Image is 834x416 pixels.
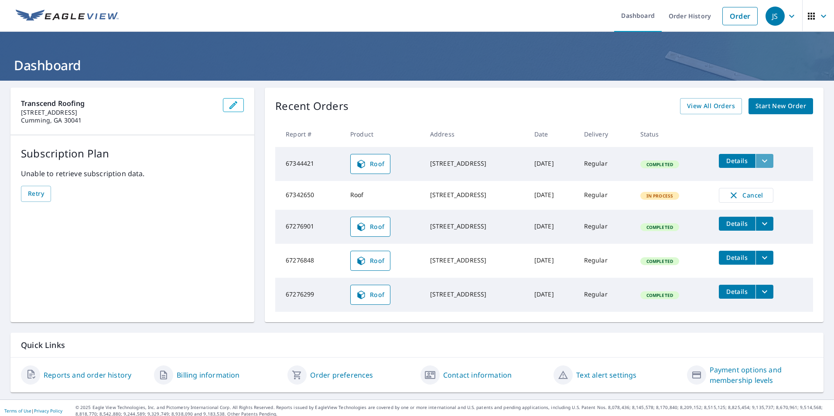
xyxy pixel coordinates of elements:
h1: Dashboard [10,56,824,74]
td: [DATE] [527,147,577,181]
a: Billing information [177,370,239,380]
span: Details [724,219,750,228]
div: JS [766,7,785,26]
p: | [4,408,62,413]
td: Roof [343,181,423,210]
td: Regular [577,210,633,244]
p: Cumming, GA 30041 [21,116,216,124]
p: Subscription Plan [21,146,244,161]
a: Contact information [443,370,512,380]
a: Text alert settings [576,370,636,380]
th: Delivery [577,121,633,147]
span: Roof [356,159,385,169]
p: Quick Links [21,340,813,351]
td: 67276901 [275,210,343,244]
div: [STREET_ADDRESS] [430,159,520,168]
a: Terms of Use [4,408,31,414]
span: Roof [356,222,385,232]
a: Order [722,7,758,25]
a: Privacy Policy [34,408,62,414]
span: Roof [356,256,385,266]
a: Roof [350,285,390,305]
span: Details [724,287,750,296]
span: Completed [641,224,678,230]
img: EV Logo [16,10,119,23]
button: detailsBtn-67344421 [719,154,755,168]
div: [STREET_ADDRESS] [430,191,520,199]
p: Recent Orders [275,98,349,114]
a: Payment options and membership levels [710,365,813,385]
a: Roof [350,154,390,174]
div: [STREET_ADDRESS] [430,222,520,231]
td: 67344421 [275,147,343,181]
a: Reports and order history [44,370,131,380]
button: detailsBtn-67276848 [719,251,755,265]
a: Roof [350,217,390,237]
td: [DATE] [527,278,577,312]
span: Retry [28,188,44,199]
button: Retry [21,186,51,202]
button: filesDropdownBtn-67276299 [755,285,773,299]
div: [STREET_ADDRESS] [430,256,520,265]
button: filesDropdownBtn-67276901 [755,217,773,231]
span: Completed [641,292,678,298]
span: Details [724,157,750,165]
td: Regular [577,181,633,210]
th: Status [633,121,712,147]
td: Regular [577,147,633,181]
a: Roof [350,251,390,271]
span: Completed [641,161,678,167]
td: [DATE] [527,210,577,244]
a: Order preferences [310,370,373,380]
button: Cancel [719,188,773,203]
td: Regular [577,244,633,278]
button: filesDropdownBtn-67276848 [755,251,773,265]
span: Completed [641,258,678,264]
button: filesDropdownBtn-67344421 [755,154,773,168]
td: 67276299 [275,278,343,312]
button: detailsBtn-67276299 [719,285,755,299]
td: [DATE] [527,181,577,210]
a: View All Orders [680,98,742,114]
td: 67342650 [275,181,343,210]
p: Unable to retrieve subscription data. [21,168,244,179]
td: [DATE] [527,244,577,278]
span: Details [724,253,750,262]
th: Report # [275,121,343,147]
span: Start New Order [755,101,806,112]
th: Date [527,121,577,147]
span: Cancel [728,190,764,201]
p: [STREET_ADDRESS] [21,109,216,116]
td: Regular [577,278,633,312]
td: 67276848 [275,244,343,278]
th: Address [423,121,527,147]
a: Start New Order [749,98,813,114]
span: In Process [641,193,679,199]
button: detailsBtn-67276901 [719,217,755,231]
th: Product [343,121,423,147]
span: Roof [356,290,385,300]
span: View All Orders [687,101,735,112]
div: [STREET_ADDRESS] [430,290,520,299]
p: Transcend Roofing [21,98,216,109]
